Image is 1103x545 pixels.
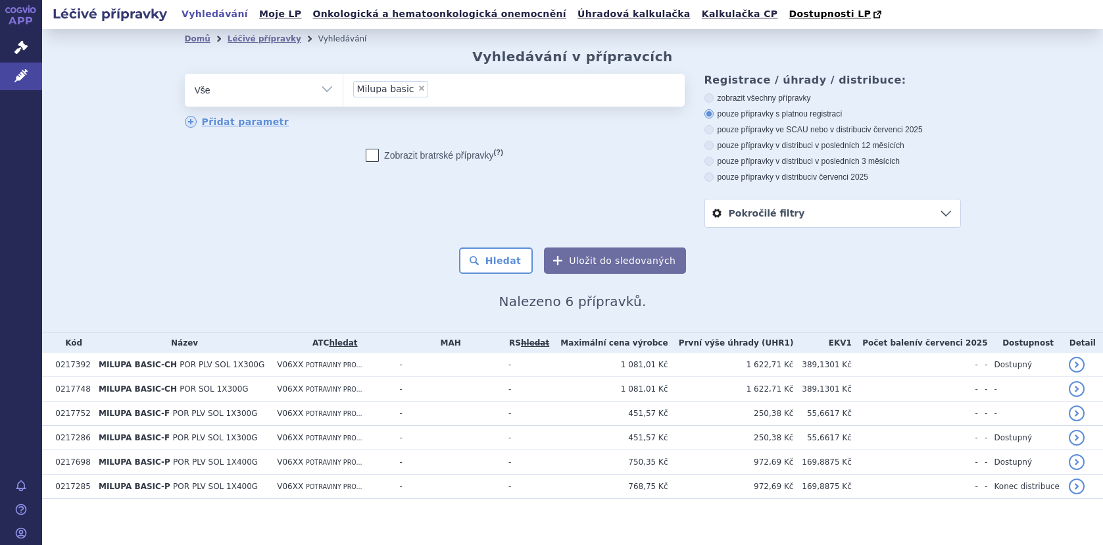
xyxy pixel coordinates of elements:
td: 451,57 Kč [550,402,668,426]
span: POR PLV SOL 1X400G [173,457,258,467]
td: - [978,426,988,450]
td: Dostupný [988,426,1062,450]
td: 389,1301 Kč [793,377,851,402]
span: POTRAVINY PRO... [306,434,362,442]
a: Moje LP [255,5,305,23]
td: 768,75 Kč [550,475,668,499]
input: Milupa basic [432,80,439,97]
a: Pokročilé filtry [705,199,960,227]
td: - [393,475,501,499]
span: POR PLV SOL 1X300G [172,433,257,442]
a: Vyhledávání [178,5,252,23]
td: 250,38 Kč [668,426,794,450]
button: Hledat [459,247,533,274]
td: 169,8875 Kč [793,450,851,475]
span: POR SOL 1X300G [180,384,248,394]
h3: Registrace / úhrady / distribuce: [704,74,961,86]
a: detail [1069,479,1085,494]
td: - [393,353,501,377]
label: pouze přípravky v distribuci v posledních 3 měsících [704,156,961,167]
a: Onkologická a hematoonkologická onemocnění [308,5,570,23]
td: 1 081,01 Kč [550,377,668,402]
label: pouze přípravky ve SCAU nebo v distribuci [704,124,961,135]
td: 169,8875 Kč [793,475,851,499]
a: detail [1069,381,1085,397]
td: - [978,402,988,426]
td: - [393,402,501,426]
span: POR PLV SOL 1X300G [172,409,257,418]
span: POTRAVINY PRO... [306,483,362,490]
a: Kalkulačka CP [698,5,782,23]
td: Konec distribuce [988,475,1062,499]
label: pouze přípravky s platnou registrací [704,109,961,119]
td: - [393,426,501,450]
td: 55,6617 Kč [793,426,851,450]
td: - [852,450,978,475]
td: 451,57 Kč [550,426,668,450]
th: Maximální cena výrobce [550,333,668,353]
span: Milupa basic [357,84,414,93]
span: MILUPA BASIC-P [99,482,170,491]
span: v červenci 2025 [868,125,923,134]
a: Dostupnosti LP [785,5,888,24]
abbr: (?) [494,148,503,157]
td: - [852,353,978,377]
td: - [852,475,978,499]
a: detail [1069,405,1085,421]
label: pouze přípravky v distribuci [704,172,961,182]
td: 0217752 [49,402,92,426]
td: Dostupný [988,450,1062,475]
td: - [988,402,1062,426]
td: 0217392 [49,353,92,377]
td: 0217285 [49,475,92,499]
a: Léčivé přípravky [228,34,301,43]
td: - [393,450,501,475]
a: detail [1069,430,1085,446]
td: - [852,426,978,450]
a: detail [1069,454,1085,470]
span: v červenci 2025 [813,172,868,182]
span: V06XX [277,457,303,467]
a: vyhledávání neobsahuje žádnou platnou referenční skupinu [521,338,549,348]
td: - [978,450,988,475]
a: Domů [185,34,210,43]
td: 1 081,01 Kč [550,353,668,377]
th: Počet balení [852,333,988,353]
span: v červenci 2025 [918,338,987,348]
td: 972,69 Kč [668,475,794,499]
td: Dostupný [988,353,1062,377]
span: POR PLV SOL 1X300G [180,360,264,369]
td: - [502,450,551,475]
span: Nalezeno 6 přípravků. [499,294,647,309]
th: EKV1 [793,333,851,353]
span: POTRAVINY PRO... [306,361,362,369]
td: - [393,377,501,402]
td: - [978,377,988,402]
td: 1 622,71 Kč [668,377,794,402]
td: - [502,426,551,450]
td: 0217698 [49,450,92,475]
th: Dostupnost [988,333,1062,353]
span: V06XX [277,409,303,418]
label: zobrazit všechny přípravky [704,93,961,103]
span: POTRAVINY PRO... [306,410,362,417]
h2: Vyhledávání v přípravcích [472,49,673,65]
td: 1 622,71 Kč [668,353,794,377]
span: V06XX [277,360,303,369]
h2: Léčivé přípravky [42,5,178,23]
a: detail [1069,357,1085,373]
td: 250,38 Kč [668,402,794,426]
span: V06XX [277,433,303,442]
span: V06XX [277,482,303,491]
a: hledat [329,338,357,348]
th: Kód [49,333,92,353]
td: 389,1301 Kč [793,353,851,377]
button: Uložit do sledovaných [544,247,686,274]
th: Název [92,333,270,353]
td: 0217748 [49,377,92,402]
span: MILUPA BASIC-CH [99,384,177,394]
span: MILUPA BASIC-CH [99,360,177,369]
th: První výše úhrady (UHR1) [668,333,794,353]
td: - [502,475,551,499]
td: - [852,377,978,402]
